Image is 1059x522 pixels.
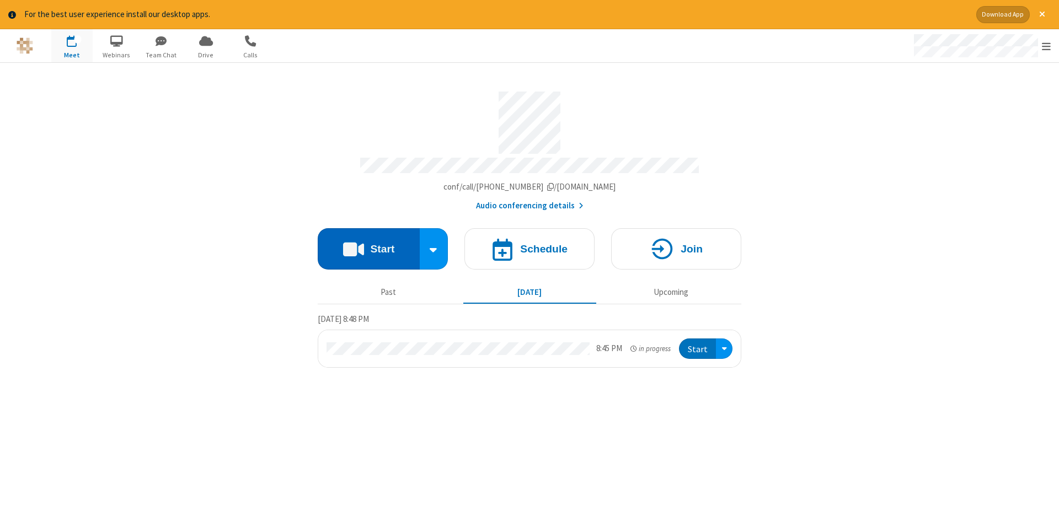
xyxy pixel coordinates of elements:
[51,50,93,60] span: Meet
[96,50,137,60] span: Webinars
[903,29,1059,62] div: Open menu
[464,228,595,270] button: Schedule
[24,8,968,21] div: For the best user experience install our desktop apps.
[230,50,271,60] span: Calls
[630,343,671,354] em: in progress
[17,37,33,54] img: QA Selenium DO NOT DELETE OR CHANGE
[596,342,622,355] div: 8:45 PM
[185,50,227,60] span: Drive
[318,313,741,368] section: Today's Meetings
[611,228,741,270] button: Join
[318,314,369,324] span: [DATE] 8:48 PM
[605,282,737,303] button: Upcoming
[976,6,1030,23] button: Download App
[520,244,568,254] h4: Schedule
[1034,6,1051,23] button: Close alert
[443,181,616,193] button: Copy my meeting room linkCopy my meeting room link
[141,50,182,60] span: Team Chat
[318,83,741,212] section: Account details
[370,244,394,254] h4: Start
[318,228,420,270] button: Start
[4,29,45,62] button: Logo
[74,35,82,44] div: 1
[716,338,732,359] div: Open menu
[679,338,716,359] button: Start
[322,282,455,303] button: Past
[476,200,584,212] button: Audio conferencing details
[420,228,448,270] div: Start conference options
[463,282,596,303] button: [DATE]
[681,244,703,254] h4: Join
[443,181,616,192] span: Copy my meeting room link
